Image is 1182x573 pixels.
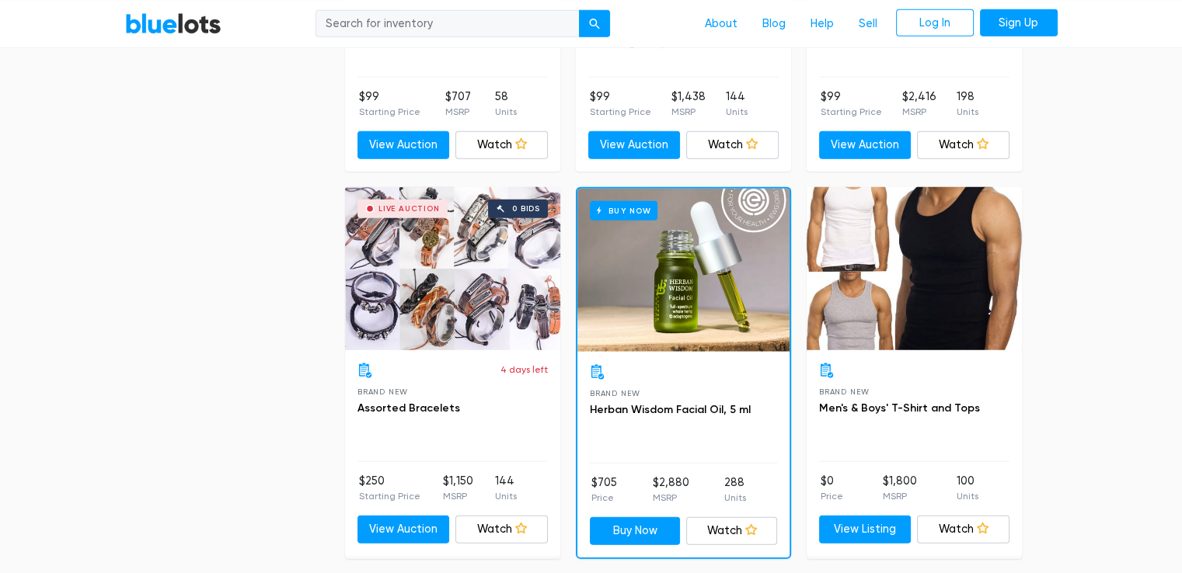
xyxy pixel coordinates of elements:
span: Brand New [819,387,870,396]
a: Watch [686,131,779,159]
a: Sign Up [980,9,1058,36]
li: $1,150 [442,473,472,504]
a: Live Auction 0 bids [345,187,560,350]
li: $705 [591,474,617,505]
a: Watch [686,517,777,545]
a: Buy Now [590,517,681,545]
li: $250 [359,473,420,504]
li: 144 [495,473,517,504]
a: Men's & Boys' T-Shirt and Tops [819,401,980,415]
li: 144 [726,89,748,120]
li: $99 [821,89,882,120]
p: Starting Price [590,105,651,119]
li: $2,416 [902,89,936,120]
p: MSRP [652,491,689,505]
a: View Auction [819,131,912,159]
a: Log In [896,9,974,36]
p: Units [957,489,978,503]
li: 100 [957,473,978,504]
p: Price [821,489,843,503]
span: Brand New [590,389,640,398]
a: BlueLots [125,12,221,34]
p: Units [957,105,978,119]
p: MSRP [671,105,706,119]
li: $707 [445,89,470,120]
a: Assorted Bracelets [357,401,460,415]
p: Units [495,105,517,119]
a: View Listing [819,516,912,543]
li: $1,800 [883,473,917,504]
a: Sell [846,9,890,38]
div: Live Auction [378,205,440,213]
span: Brand New [357,387,408,396]
p: Starting Price [359,489,420,503]
a: Buy Now [577,189,790,352]
p: MSRP [883,489,917,503]
a: View Auction [588,131,681,159]
a: Blog [750,9,798,38]
li: $0 [821,473,843,504]
p: MSRP [442,489,472,503]
a: Help [798,9,846,38]
a: Watch [455,516,548,543]
p: MSRP [902,105,936,119]
a: Herban Wisdom Facial Oil, 5 ml [590,403,751,416]
li: 198 [957,89,978,120]
h6: Buy Now [590,201,657,221]
a: About [692,9,750,38]
li: $2,880 [652,474,689,505]
a: Watch [455,131,548,159]
p: MSRP [445,105,470,119]
li: 58 [495,89,517,120]
div: 0 bids [512,205,540,213]
input: Search for inventory [316,9,580,37]
p: Starting Price [359,105,420,119]
a: Watch [917,131,1009,159]
a: View Auction [357,131,450,159]
a: View Auction [357,516,450,543]
p: Units [724,491,746,505]
p: Starting Price [821,105,882,119]
a: Watch [917,516,1009,543]
p: Price [591,491,617,505]
p: Units [495,489,517,503]
li: $1,438 [671,89,706,120]
li: $99 [590,89,651,120]
li: 288 [724,474,746,505]
p: 4 days left [500,363,548,377]
p: Units [726,105,748,119]
li: $99 [359,89,420,120]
